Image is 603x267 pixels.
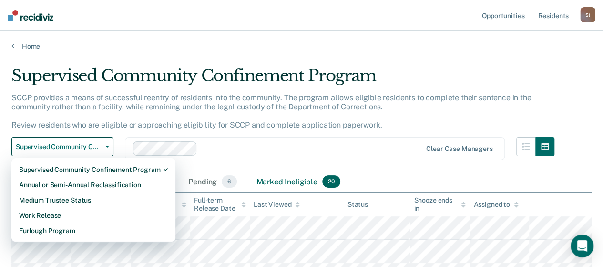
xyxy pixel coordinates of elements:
div: Supervised Community Confinement Program [19,162,168,177]
div: Work Release [19,208,168,223]
div: S ( [580,7,595,22]
div: Open Intercom Messenger [571,235,593,257]
div: Marked Ineligible20 [254,171,342,192]
div: Annual or Semi-Annual Reclassification [19,177,168,192]
div: Full-term Release Date [194,196,246,213]
p: SCCP provides a means of successful reentry of residents into the community. The program allows e... [11,93,531,130]
button: S( [580,7,595,22]
img: Recidiviz [8,10,53,21]
div: Assigned to [473,201,518,209]
div: Pending6 [186,171,239,192]
div: Last Viewed [254,201,300,209]
div: Furlough Program [19,223,168,238]
a: Home [11,42,592,51]
div: Status [347,201,368,209]
div: Medium Trustee Status [19,192,168,208]
button: Supervised Community Confinement Program [11,137,113,156]
div: Snooze ends in [414,196,466,213]
span: 6 [222,175,237,188]
div: Clear case managers [426,145,492,153]
div: Supervised Community Confinement Program [11,66,554,93]
span: Supervised Community Confinement Program [16,143,102,151]
span: 20 [322,175,340,188]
